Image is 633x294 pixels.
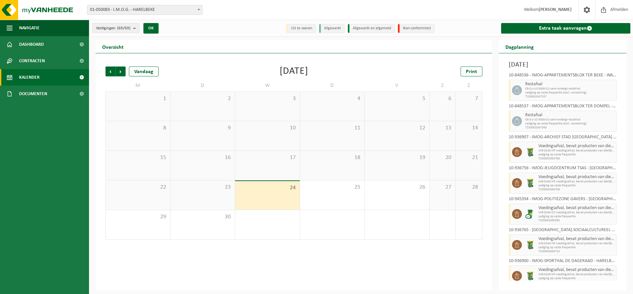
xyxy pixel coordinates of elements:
[19,53,45,69] span: Contracten
[170,80,235,92] td: D
[109,154,167,161] span: 15
[509,60,617,70] h3: [DATE]
[143,23,159,34] button: OK
[538,149,615,153] span: WB-0240-HP voedingsafval, bevat producten van dierlijke oors
[174,95,232,102] span: 2
[459,184,478,191] span: 28
[539,7,572,12] strong: [PERSON_NAME]
[509,104,617,111] div: 10-848537 - IMOG-APPARTEMENTSBLOK TER DOMPEL - WAREGEM
[509,228,617,234] div: 10-936765 - [GEOGRAPHIC_DATA]-SOCIAALCULTUREEL CENTRUM DE [GEOGRAPHIC_DATA]
[430,80,456,92] td: Z
[303,184,361,191] span: 25
[538,188,615,192] span: T250002064708
[538,236,615,242] span: Voedingsafval, bevat producten van dierlijke oorsprong, onverpakt, categorie 3
[538,144,615,149] span: Voedingsafval, bevat producten van dierlijke oorsprong, onverpakt, categorie 3
[109,213,167,221] span: 29
[456,80,482,92] td: Z
[509,135,617,142] div: 10-936907 - IMOG-ARCHIEF STAD [GEOGRAPHIC_DATA] - [GEOGRAPHIC_DATA]
[87,5,202,14] span: 01-050083 - I.M.O.G. - HARELBEKE
[286,24,316,33] li: Uit te voeren
[459,154,478,161] span: 21
[129,67,159,76] div: Vandaag
[525,87,615,91] span: CR-SU-1C-5000-CU semi-ondergr-restafval
[96,40,130,53] h2: Overzicht
[538,219,615,223] span: T250002065365
[538,277,615,281] span: Lediging op vaste frequentie
[174,213,232,221] span: 30
[19,36,44,53] span: Dashboard
[461,67,482,76] a: Print
[466,69,477,74] span: Print
[433,124,452,132] span: 13
[368,95,426,102] span: 5
[96,23,131,33] span: Vestigingen
[19,86,47,102] span: Documenten
[348,24,395,33] li: Afgewerkt en afgemeld
[174,154,232,161] span: 16
[398,24,435,33] li: Non-conformiteit
[538,211,615,215] span: WB-0240-CU voedingsafval, bevat producten van dierlijke oors
[117,26,131,30] count: (69/69)
[525,209,535,219] img: WB-0240-CU
[19,20,40,36] span: Navigatie
[238,184,296,192] span: 24
[116,67,126,76] span: Volgende
[509,73,617,80] div: 10-848536 - IMOG-APPARTEMENTSBLOK TER BEKE - WAREGEM
[319,24,345,33] li: Afgewerkt
[538,267,615,273] span: Voedingsafval, bevat producten van dierlijke oorsprong, onverpakt, categorie 3
[509,259,617,265] div: 10-936900 - IMOG-SPORTHAL DE DAGERAAD - HARELBEKE
[538,157,615,161] span: T250002064768
[174,184,232,191] span: 23
[525,126,615,130] span: T250002047340
[365,80,430,92] td: V
[238,95,296,102] span: 3
[109,184,167,191] span: 22
[433,154,452,161] span: 20
[105,80,170,92] td: M
[509,197,617,203] div: 10-945394 - IMOG-POLITIEZONE GAVERS - [GEOGRAPHIC_DATA]
[525,271,535,281] img: WB-0240-HPE-GN-50
[280,67,308,76] div: [DATE]
[368,124,426,132] span: 12
[105,67,115,76] span: Vorige
[509,166,617,173] div: 10-936756 - IMOG-JEUGDCENTRUM TSAS - [GEOGRAPHIC_DATA]
[525,240,535,250] img: WB-0240-HPE-GN-50
[19,69,40,86] span: Kalender
[238,124,296,132] span: 10
[459,124,478,132] span: 14
[300,80,365,92] td: D
[538,250,615,254] span: T250002064714
[92,23,139,33] button: Vestigingen(69/69)
[538,153,615,157] span: Lediging op vaste frequentie
[525,178,535,188] img: WB-0240-HPE-GN-50
[525,118,615,122] span: CR-SU-1C-5000-CU semi-ondergr-restafval
[499,40,540,53] h2: Dagplanning
[538,180,615,184] span: WB-0240-HP voedingsafval, bevat producten van dierlijke oors
[525,122,615,126] span: Lediging op vaste frequentie (excl. verwerking)
[303,154,361,161] span: 18
[303,124,361,132] span: 11
[235,80,300,92] td: W
[538,215,615,219] span: Lediging op vaste frequentie
[525,91,615,95] span: Lediging op vaste frequentie (excl. verwerking)
[368,154,426,161] span: 19
[109,124,167,132] span: 8
[501,23,631,34] a: Extra taak aanvragen
[87,5,202,15] span: 01-050083 - I.M.O.G. - HARELBEKE
[538,246,615,250] span: Lediging op vaste frequentie
[174,124,232,132] span: 9
[459,95,478,102] span: 7
[109,95,167,102] span: 1
[525,82,615,87] span: Restafval
[525,113,615,118] span: Restafval
[538,281,615,284] span: T250002064763
[538,205,615,211] span: Voedingsafval, bevat producten van dierlijke oorsprong, onverpakt, categorie 3
[238,154,296,161] span: 17
[433,184,452,191] span: 27
[525,95,615,99] span: T250002047337
[538,242,615,246] span: WB-0240-HP voedingsafval, bevat producten van dierlijke oors
[538,174,615,180] span: Voedingsafval, bevat producten van dierlijke oorsprong, onverpakt, categorie 3
[433,95,452,102] span: 6
[538,273,615,277] span: WB-0240-HP voedingsafval, bevat producten van dierlijke oors
[303,95,361,102] span: 4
